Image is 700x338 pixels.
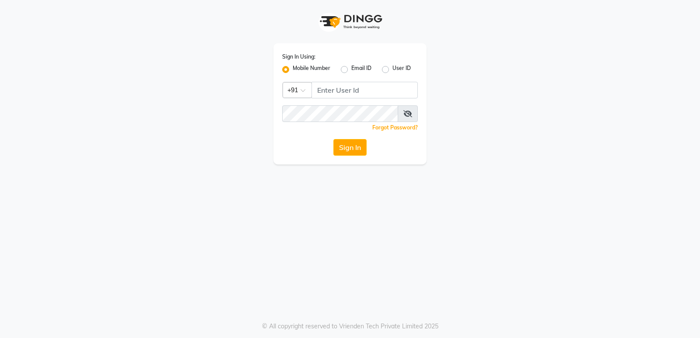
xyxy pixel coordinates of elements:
a: Forgot Password? [372,124,418,131]
input: Username [282,105,398,122]
input: Username [311,82,418,98]
label: Email ID [351,64,371,75]
img: logo1.svg [315,9,385,35]
label: Mobile Number [293,64,330,75]
button: Sign In [333,139,367,156]
label: Sign In Using: [282,53,315,61]
label: User ID [392,64,411,75]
